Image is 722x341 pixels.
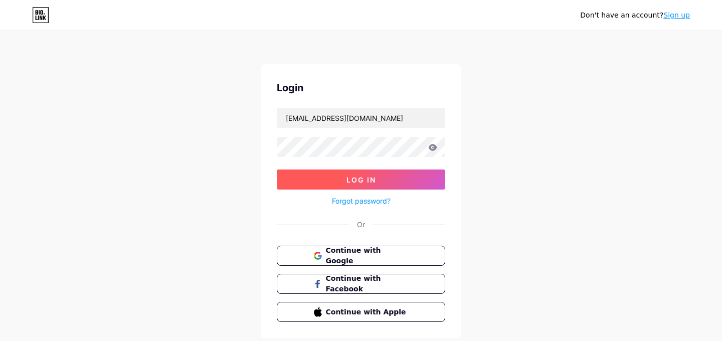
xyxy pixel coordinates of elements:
[277,274,445,294] button: Continue with Facebook
[357,219,365,230] div: Or
[663,11,690,19] a: Sign up
[580,10,690,21] div: Don't have an account?
[326,273,409,294] span: Continue with Facebook
[332,196,391,206] a: Forgot password?
[326,307,409,317] span: Continue with Apple
[277,302,445,322] button: Continue with Apple
[277,246,445,266] button: Continue with Google
[326,245,409,266] span: Continue with Google
[346,176,376,184] span: Log In
[277,169,445,190] button: Log In
[277,80,445,95] div: Login
[277,108,445,128] input: Username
